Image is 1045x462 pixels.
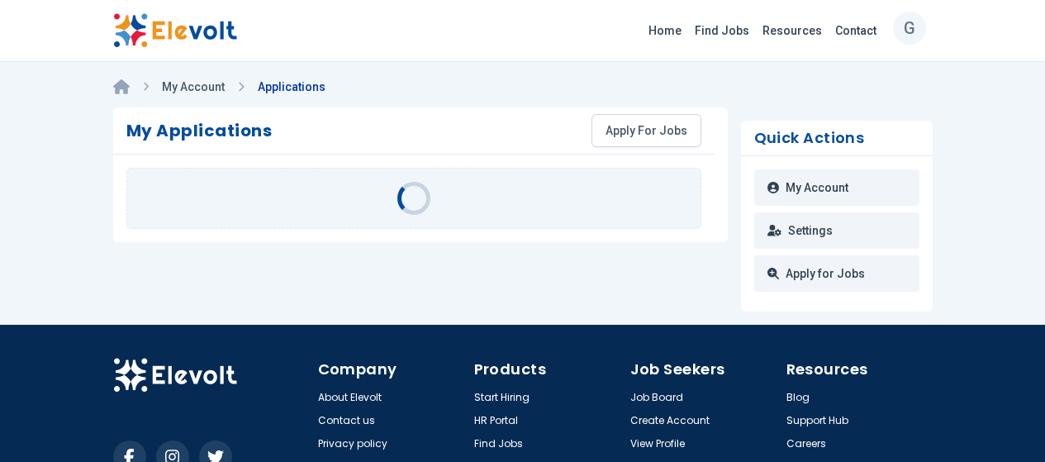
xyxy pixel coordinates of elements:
a: Blog [786,391,810,404]
a: Create Account [630,414,710,427]
a: Apply for Jobs [754,255,919,292]
h2: My Applications [126,119,273,142]
a: Job Board [630,391,683,404]
h4: Job Seekers [630,358,777,381]
img: Elevolt [113,358,237,393]
a: Contact us [318,414,375,427]
h3: Quick Actions [754,131,919,145]
a: Start Hiring [474,391,530,404]
a: Applications [258,80,325,93]
a: About Elevolt [318,391,382,404]
button: G [893,12,926,45]
a: Contact [829,17,883,44]
a: Home [642,17,688,44]
h4: Resources [786,358,933,381]
p: G [904,7,915,49]
div: Loading... [397,182,430,215]
img: Elevolt [113,13,237,48]
a: Find Jobs [688,17,756,44]
h4: Products [474,358,620,381]
a: Careers [786,437,826,450]
a: HR Portal [474,414,518,427]
a: Find Jobs [474,437,523,450]
a: Settings [754,212,919,249]
a: Support Hub [786,414,848,427]
a: My Account [162,80,225,93]
a: Privacy policy [318,437,387,450]
a: Resources [756,17,829,44]
a: View Profile [630,437,685,450]
a: My Account [754,169,919,206]
a: Apply For Jobs [591,114,701,147]
h4: Company [318,358,464,381]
